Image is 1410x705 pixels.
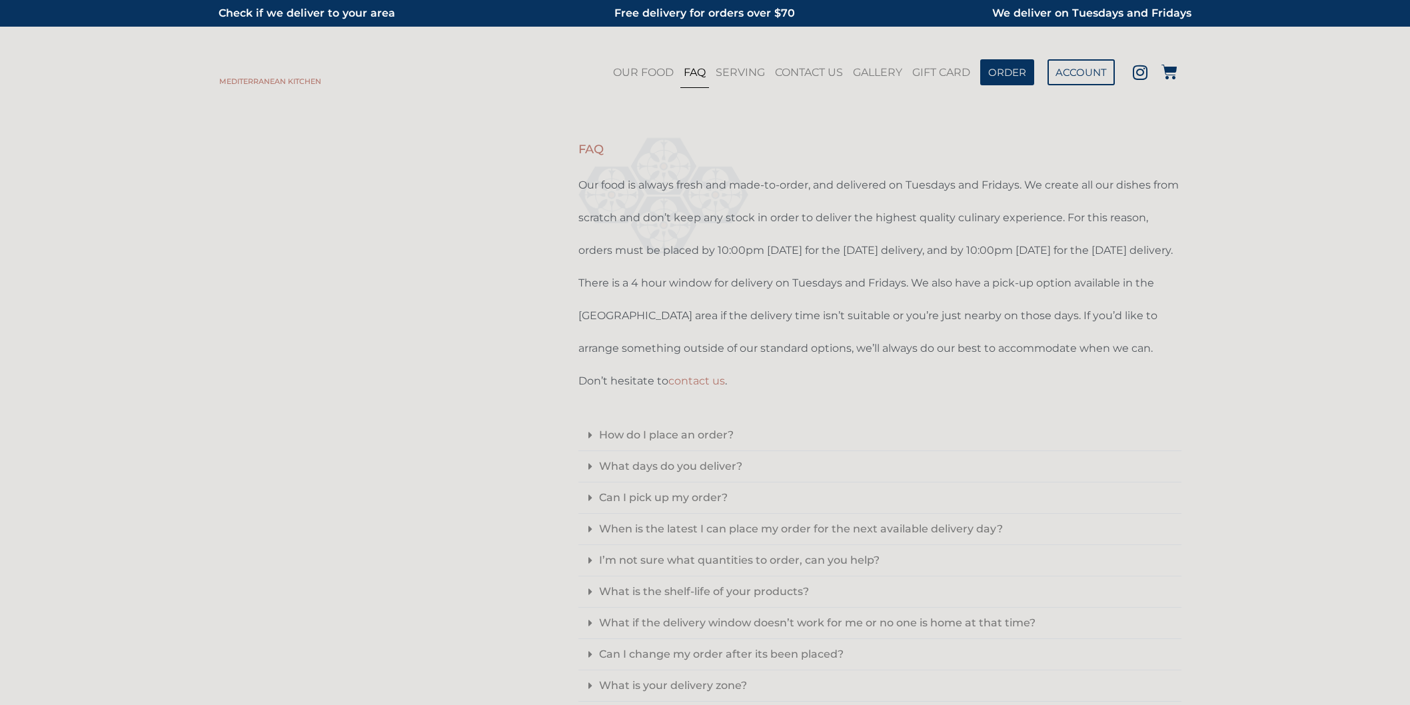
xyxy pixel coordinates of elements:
a: SERVING [712,57,768,88]
h2: Free delivery for orders over $70 [547,3,862,23]
a: When is the latest I can place my order for the next available delivery day? [599,522,1003,535]
p: Our food is always fresh and made-to-order, and delivered on Tuesdays and Fridays. We create all ... [578,169,1181,397]
div: What if the delivery window doesn’t work for me or no one is home at that time? [578,608,1181,639]
a: CONTACT US [772,57,846,88]
div: How do I place an order? [578,420,1181,451]
img: FAQ [212,132,532,587]
a: What is the shelf-life of your products? [599,585,809,598]
a: OUR FOOD [610,57,677,88]
h2: We deliver on Tuesdays and Fridays [876,3,1191,23]
a: contact us [668,374,725,387]
a: Can I pick up my order? [599,491,728,504]
span: ORDER [988,67,1026,77]
a: ACCOUNT [1048,59,1115,85]
div: What is your delivery zone? [578,670,1181,702]
h3: FAQ [578,143,1181,155]
img: Gilou Logo [215,59,325,78]
a: ORDER [980,59,1034,85]
div: What days do you deliver? [578,451,1181,482]
a: FAQ [680,57,709,88]
span: ACCOUNT [1056,67,1107,77]
a: GIFT CARD [909,57,974,88]
a: GALLERY [850,57,906,88]
h2: MEDITERRANEAN KITCHEN [212,78,329,85]
div: When is the latest I can place my order for the next available delivery day? [578,514,1181,545]
a: What is your delivery zone? [599,679,747,692]
div: Can I pick up my order? [578,482,1181,514]
a: What days do you deliver? [599,460,742,472]
div: I’m not sure what quantities to order, can you help? [578,545,1181,576]
a: How do I place an order? [599,428,734,441]
a: I’m not sure what quantities to order, can you help? [599,554,880,566]
a: What if the delivery window doesn’t work for me or no one is home at that time? [599,616,1036,629]
a: Check if we deliver to your area [219,7,395,19]
div: Can I change my order after its been placed? [578,639,1181,670]
a: Can I change my order after its been placed? [599,648,844,660]
div: What is the shelf-life of your products? [578,576,1181,608]
nav: Menu [608,57,974,88]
